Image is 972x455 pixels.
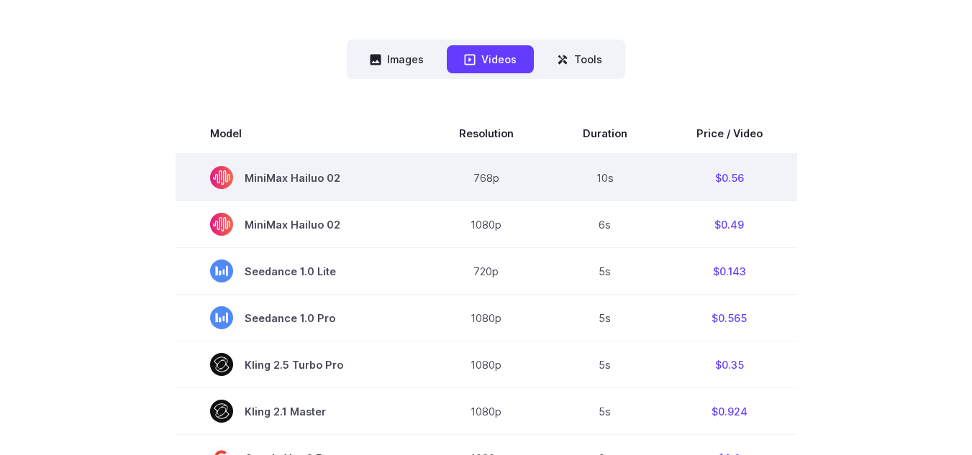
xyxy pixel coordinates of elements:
td: 1080p [424,388,548,435]
button: Videos [447,45,534,73]
th: Price / Video [662,114,797,154]
span: Kling 2.1 Master [210,400,390,423]
th: Model [176,114,424,154]
td: $0.35 [662,341,797,388]
td: 5s [548,295,662,341]
td: 1080p [424,295,548,341]
span: Kling 2.5 Turbo Pro [210,353,390,376]
td: 1080p [424,341,548,388]
th: Resolution [424,114,548,154]
td: $0.143 [662,248,797,295]
td: 1080p [424,201,548,248]
td: 5s [548,248,662,295]
td: 720p [424,248,548,295]
td: $0.56 [662,154,797,201]
td: $0.49 [662,201,797,248]
button: Images [353,45,441,73]
td: $0.565 [662,295,797,341]
td: 5s [548,341,662,388]
td: 768p [424,154,548,201]
span: Seedance 1.0 Pro [210,306,390,329]
span: MiniMax Hailuo 02 [210,213,390,236]
td: 6s [548,201,662,248]
td: 5s [548,388,662,435]
td: $0.924 [662,388,797,435]
span: Seedance 1.0 Lite [210,259,390,282]
button: Tools [540,45,619,73]
td: 10s [548,154,662,201]
th: Duration [548,114,662,154]
span: MiniMax Hailuo 02 [210,166,390,189]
